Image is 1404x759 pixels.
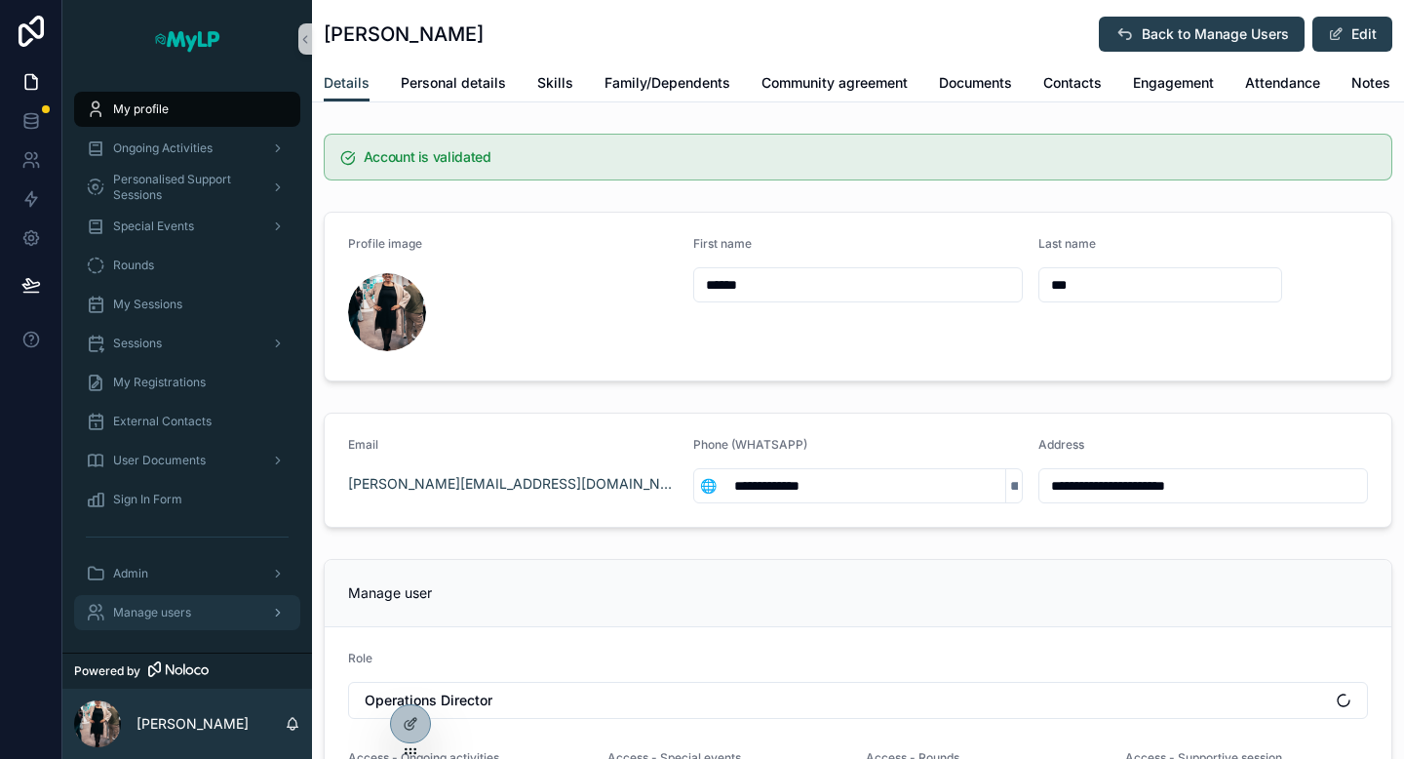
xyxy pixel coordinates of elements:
span: Attendance [1245,73,1320,93]
span: External Contacts [113,414,212,429]
span: Sign In Form [113,492,182,507]
img: App logo [153,23,221,55]
a: Powered by [62,653,312,689]
button: Back to Manage Users [1099,17,1305,52]
a: My profile [74,92,300,127]
span: Notes [1351,73,1390,93]
a: Personalised Support Sessions [74,170,300,205]
span: Manage users [113,605,191,620]
a: Attendance [1245,65,1320,104]
a: Family/Dependents [604,65,730,104]
span: My Registrations [113,375,206,390]
span: Back to Manage Users [1142,24,1289,44]
a: Details [324,65,370,102]
h1: [PERSON_NAME] [324,20,484,48]
a: Engagement [1133,65,1214,104]
span: Personal details [401,73,506,93]
span: Manage user [348,584,432,601]
span: Family/Dependents [604,73,730,93]
a: Documents [939,65,1012,104]
span: Rounds [113,258,154,273]
span: Skills [537,73,573,93]
span: Phone (WHATSAPP) [693,437,807,452]
span: Profile image [348,236,422,251]
span: Powered by [74,663,140,679]
a: Sign In Form [74,482,300,517]
a: External Contacts [74,404,300,439]
button: Select Button [694,468,722,503]
span: Role [348,651,372,665]
span: Community agreement [761,73,908,93]
span: Admin [113,566,148,581]
span: Sessions [113,336,162,351]
button: Select Button [348,682,1368,719]
a: Notes [1351,65,1390,104]
span: Last name [1038,236,1096,251]
a: Community agreement [761,65,908,104]
a: Admin [74,556,300,591]
span: 🌐 [700,476,717,496]
a: User Documents [74,443,300,478]
h5: Account is validated [364,150,1376,164]
span: Personalised Support Sessions [113,172,255,203]
a: Manage users [74,595,300,630]
span: Documents [939,73,1012,93]
span: My Sessions [113,297,182,312]
a: My Registrations [74,365,300,400]
span: My profile [113,101,169,117]
span: Operations Director [365,691,492,710]
span: Details [324,73,370,93]
a: Skills [537,65,573,104]
a: Sessions [74,326,300,361]
a: My Sessions [74,287,300,322]
a: Rounds [74,248,300,283]
span: User Documents [113,453,206,468]
span: Ongoing Activities [113,140,213,156]
a: [PERSON_NAME][EMAIL_ADDRESS][DOMAIN_NAME] [348,474,678,494]
span: Address [1038,437,1084,452]
a: Ongoing Activities [74,131,300,166]
p: [PERSON_NAME] [136,714,249,734]
span: Email [348,437,378,452]
a: Special Events [74,209,300,244]
div: scrollable content [62,78,312,653]
span: Special Events [113,219,194,234]
span: Engagement [1133,73,1214,93]
span: First name [693,236,752,251]
span: Contacts [1043,73,1102,93]
button: Edit [1312,17,1392,52]
a: Contacts [1043,65,1102,104]
a: Personal details [401,65,506,104]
